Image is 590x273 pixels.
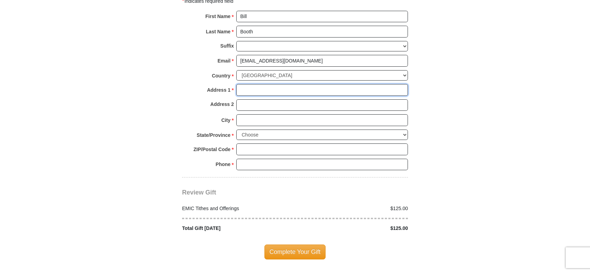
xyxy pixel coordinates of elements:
div: Total Gift [DATE] [179,225,295,232]
div: $125.00 [295,205,412,212]
strong: ZIP/Postal Code [194,144,231,154]
strong: Address 1 [207,85,231,95]
strong: Email [218,56,230,66]
div: EMIC Tithes and Offerings [179,205,295,212]
strong: First Name [205,11,230,21]
strong: Address 2 [210,99,234,109]
span: Review Gift [182,189,216,196]
strong: City [221,115,230,125]
span: Complete Your Gift [264,245,326,259]
strong: Suffix [220,41,234,51]
strong: Phone [216,159,231,169]
strong: State/Province [197,130,230,140]
div: $125.00 [295,225,412,232]
strong: Country [212,71,231,81]
strong: Last Name [206,27,231,36]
